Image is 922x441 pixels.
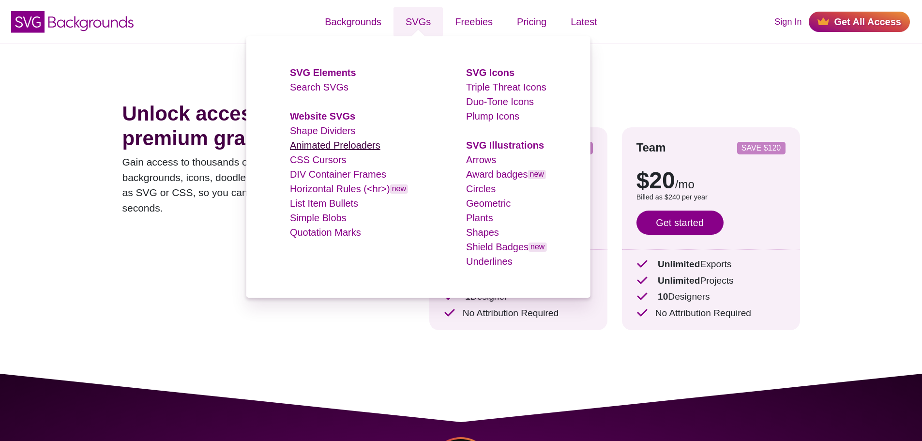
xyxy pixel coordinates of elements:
a: Get started [636,211,724,235]
a: Get All Access [809,12,910,32]
a: SVG Illustrations [466,140,544,151]
p: Gain access to thousands of premium SVGs, including backgrounds, icons, doodles, and more. Everyt... [122,154,400,215]
h1: Unlock access to all our premium graphics [122,102,400,151]
p: Exports [636,258,786,272]
p: Billed as $240 per year [636,192,786,203]
a: Shape Dividers [290,125,356,136]
a: CSS Cursors [290,154,347,165]
p: Designers [636,290,786,304]
span: new [390,184,408,194]
a: Underlines [466,256,513,267]
a: Plants [466,213,493,223]
a: Simple Blobs [290,213,347,223]
a: List Item Bullets [290,198,358,209]
a: Search SVGs [290,82,348,92]
span: new [529,243,546,252]
strong: Unlimited [658,259,700,269]
a: Backgrounds [313,7,393,36]
span: /mo [675,178,695,191]
p: No Attribution Required [636,306,786,320]
strong: Team [636,141,666,154]
a: Triple Threat Icons [466,82,546,92]
a: Circles [466,183,496,194]
strong: Unlimited [658,275,700,286]
a: SVG Icons [466,67,514,78]
a: Shield Badgesnew [466,242,546,252]
a: Horizontal Rules (<hr>)new [290,183,408,194]
a: DIV Container Frames [290,169,386,180]
a: Pricing [505,7,559,36]
a: Arrows [466,154,496,165]
p: Projects [636,274,786,288]
a: Freebies [443,7,505,36]
a: SVGs [393,7,443,36]
a: SVG Elements [290,67,356,78]
a: Sign In [774,15,801,29]
span: new [528,170,546,179]
strong: 10 [658,291,668,302]
p: SAVE $120 [741,144,782,152]
a: Geometric [466,198,511,209]
a: Plump Icons [466,111,519,122]
p: No Attribution Required [444,306,593,320]
a: Duo-Tone Icons [466,96,534,107]
p: $20 [636,169,786,192]
a: Animated Preloaders [290,140,380,151]
a: Quotation Marks [290,227,361,238]
a: Latest [559,7,609,36]
a: Shapes [466,227,499,238]
a: Award badgesnew [466,169,546,180]
a: Website SVGs [290,111,355,122]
